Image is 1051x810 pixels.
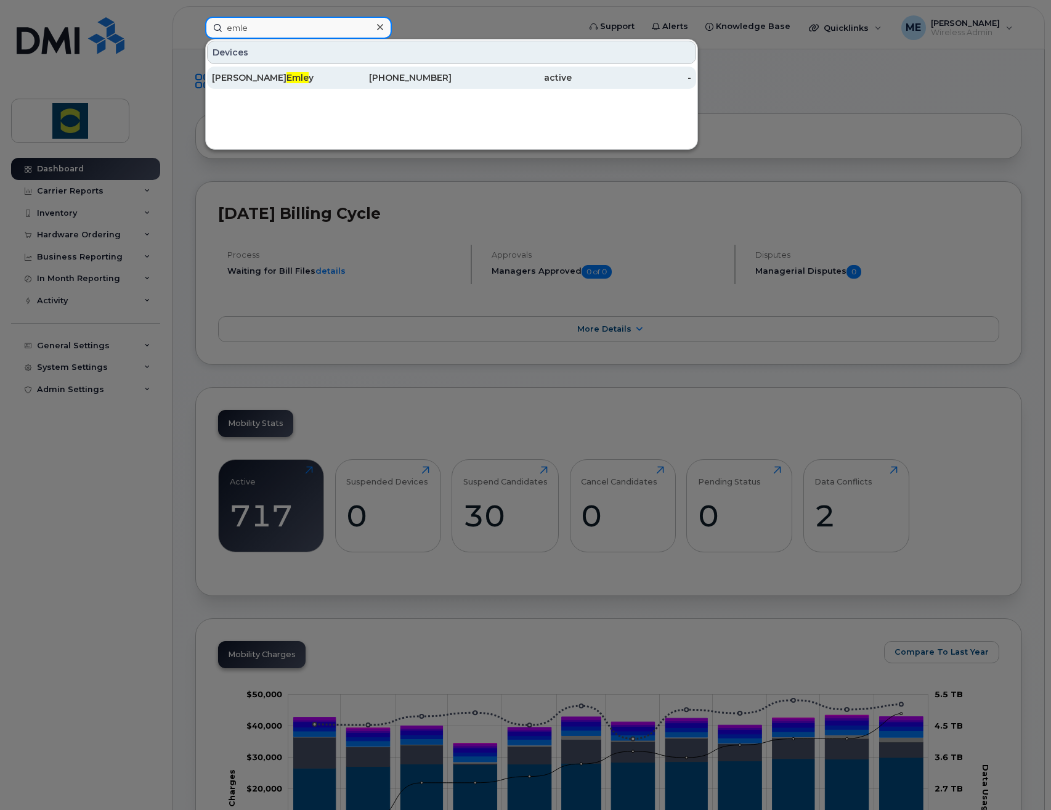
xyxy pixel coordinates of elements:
[286,72,309,83] span: Emle
[332,72,452,84] div: [PHONE_NUMBER]
[572,72,692,84] div: -
[207,67,696,89] a: [PERSON_NAME]Emley[PHONE_NUMBER]active-
[212,72,332,84] div: [PERSON_NAME] y
[452,72,572,84] div: active
[207,41,696,64] div: Devices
